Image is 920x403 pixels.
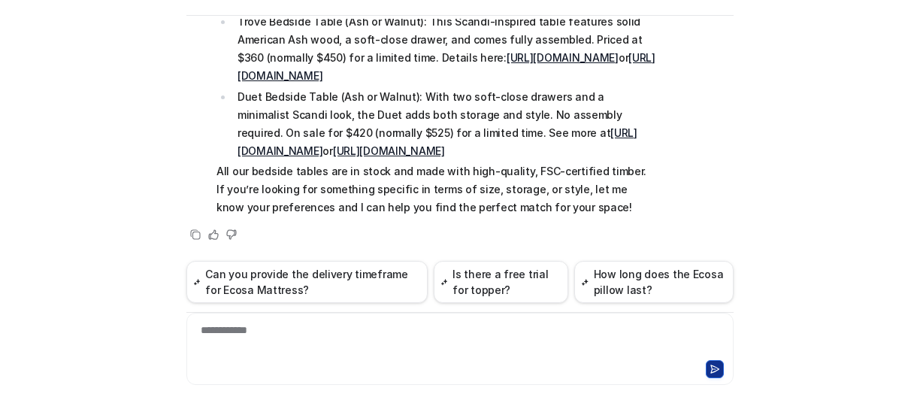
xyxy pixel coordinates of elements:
[434,261,568,303] button: Is there a free trial for topper?
[507,51,619,64] a: [URL][DOMAIN_NAME]
[216,162,656,217] p: All our bedside tables are in stock and made with high-quality, FSC-certified timber. If you’re l...
[238,13,656,85] p: Trove Bedside Table (Ash or Walnut): This Scandi-inspired table features solid American Ash wood,...
[238,126,637,157] a: [URL][DOMAIN_NAME]
[186,261,428,303] button: Can you provide the delivery timeframe for Ecosa Mattress?
[238,88,656,160] p: Duet Bedside Table (Ash or Walnut): With two soft-close drawers and a minimalist Scandi look, the...
[574,261,734,303] button: How long does the Ecosa pillow last?
[333,144,445,157] a: [URL][DOMAIN_NAME]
